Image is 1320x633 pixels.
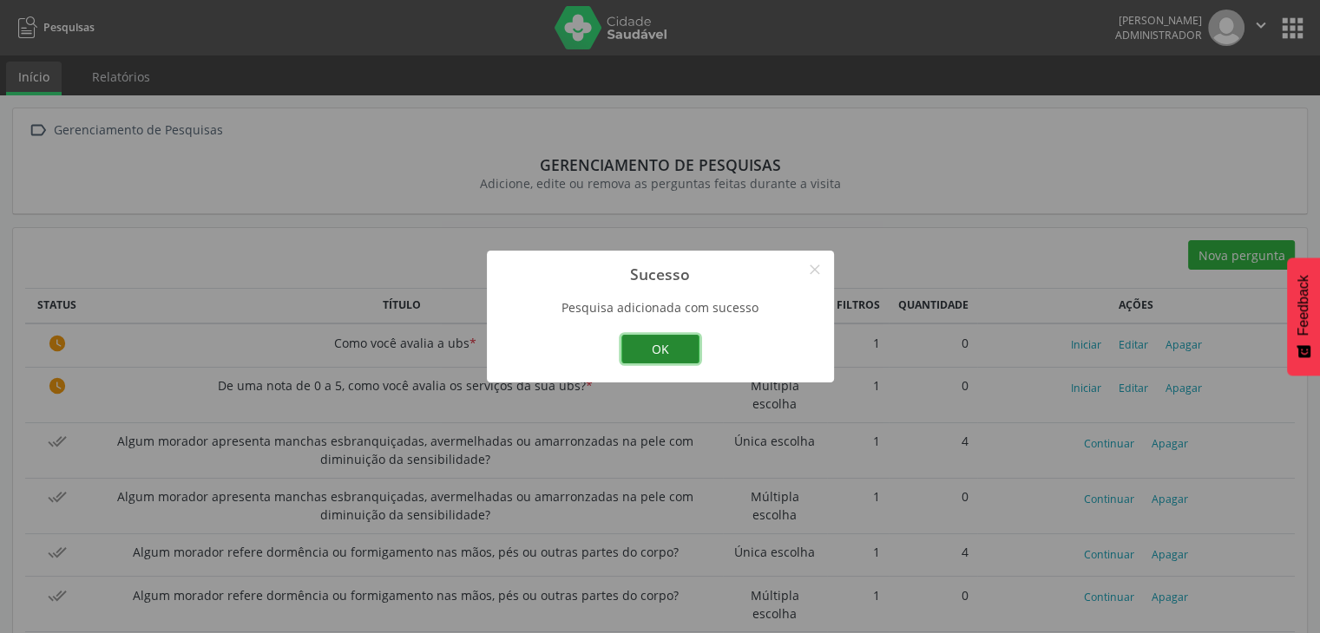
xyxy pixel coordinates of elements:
[621,335,699,364] button: OK
[1287,258,1320,375] button: Feedback - Mostrar pesquisa
[1296,275,1311,336] span: Feedback
[800,255,830,284] button: Close this dialog
[630,265,690,284] h2: Sucesso
[521,299,798,316] div: Pesquisa adicionada com sucesso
